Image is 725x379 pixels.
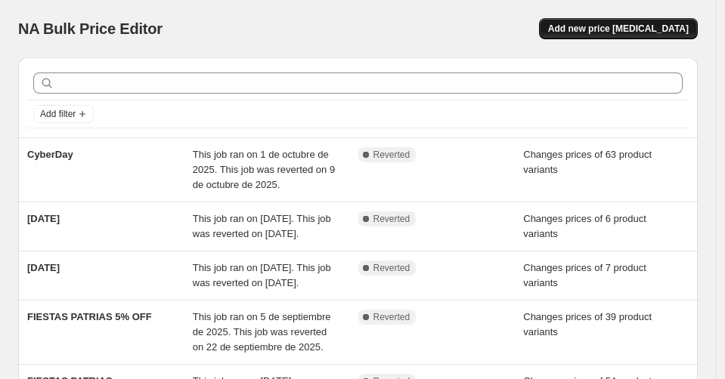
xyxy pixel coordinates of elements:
span: [DATE] [27,262,60,273]
span: Reverted [373,149,411,161]
span: Reverted [373,262,411,274]
span: This job ran on [DATE]. This job was reverted on [DATE]. [193,262,331,288]
button: Add new price [MEDICAL_DATA] [539,18,698,39]
span: Reverted [373,311,411,323]
span: Changes prices of 39 product variants [523,311,652,337]
span: This job ran on 1 de octubre de 2025. This job was reverted on 9 de octubre de 2025. [193,149,335,190]
span: CyberDay [27,149,73,160]
span: Changes prices of 6 product variants [523,213,646,239]
span: This job ran on [DATE]. This job was reverted on [DATE]. [193,213,331,239]
span: Reverted [373,213,411,225]
span: NA Bulk Price Editor [18,20,163,37]
span: Add new price [MEDICAL_DATA] [548,23,689,35]
span: This job ran on 5 de septiembre de 2025. This job was reverted on 22 de septiembre de 2025. [193,311,331,353]
span: FIESTAS PATRIAS 5% OFF [27,311,152,322]
button: Add filter [33,105,94,123]
span: Changes prices of 63 product variants [523,149,652,175]
span: Add filter [40,108,76,120]
span: Changes prices of 7 product variants [523,262,646,288]
span: [DATE] [27,213,60,224]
